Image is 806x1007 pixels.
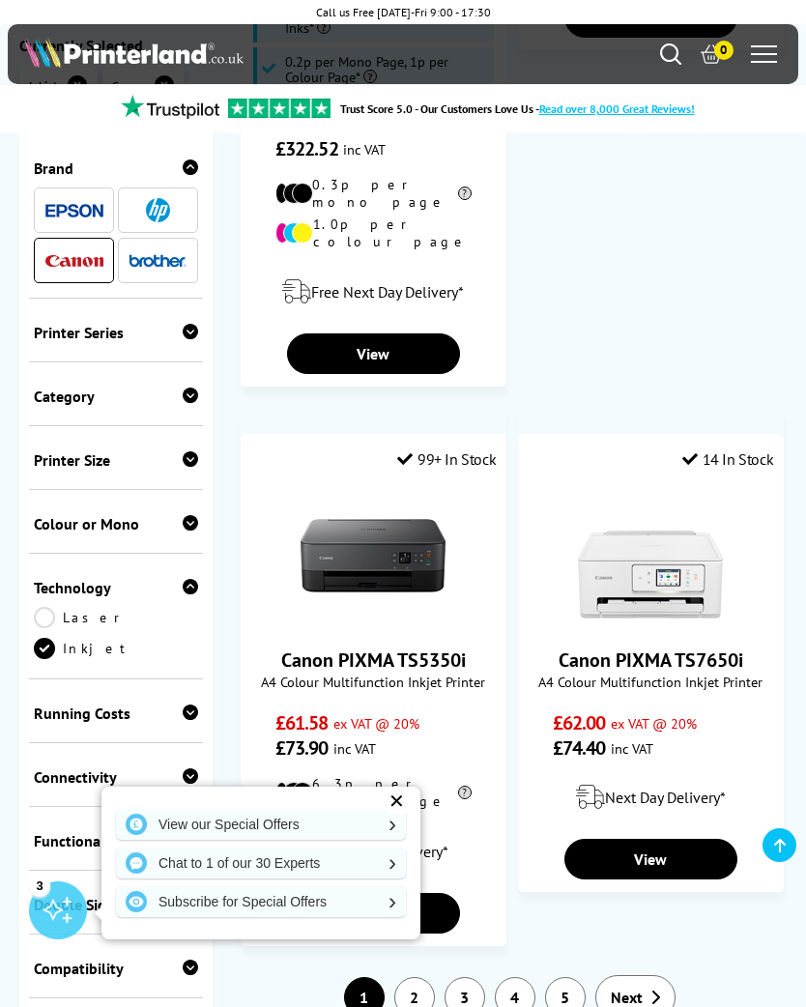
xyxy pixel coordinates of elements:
[564,839,737,879] a: View
[333,714,419,733] span: ex VAT @ 20%
[146,198,170,222] img: HP
[383,788,410,815] div: ✕
[228,99,331,118] img: trustpilot rating
[34,959,198,978] div: Compatibility
[34,158,198,178] div: Brand
[529,770,774,824] div: modal_delivery
[34,607,198,628] a: Laser
[34,704,198,723] div: Running Costs
[34,831,198,850] div: Functionality
[275,216,472,250] li: 1.0p per colour page
[611,988,643,1007] span: Next
[660,43,681,65] a: Search
[45,255,103,268] img: Canon
[397,449,496,469] div: 99+ In Stock
[129,198,187,222] a: HP
[29,875,50,896] div: 3
[275,136,338,161] span: £322.52
[275,735,329,761] span: £73.90
[529,673,774,691] span: A4 Colour Multifunction Inkjet Printer
[24,37,403,72] a: Printerland Logo
[34,514,198,533] div: Colour or Mono
[559,647,743,673] a: Canon PIXMA TS7650i
[682,449,773,469] div: 14 In Stock
[701,43,722,65] a: 0
[714,41,734,60] span: 0
[129,248,187,273] a: Brother
[301,483,446,628] img: Canon PIXMA TS5350i
[251,673,497,691] span: A4 Colour Multifunction Inkjet Printer
[578,483,723,628] img: Canon PIXMA TS7650i
[287,333,460,374] a: View
[24,37,244,68] img: Printerland Logo
[116,848,406,878] a: Chat to 1 of our 30 Experts
[333,739,376,758] span: inc VAT
[553,735,606,761] span: £74.40
[539,101,695,116] span: Read over 8,000 Great Reviews!
[112,95,228,119] img: trustpilot rating
[45,248,103,273] a: Canon
[34,578,198,597] div: Technology
[611,714,697,733] span: ex VAT @ 20%
[275,775,472,810] li: 6.3p per mono page
[116,886,406,917] a: Subscribe for Special Offers
[45,204,103,218] img: Epson
[340,101,695,116] a: Trust Score 5.0 - Our Customers Love Us -Read over 8,000 Great Reviews!
[281,647,466,673] a: Canon PIXMA TS5350i
[578,613,723,632] a: Canon PIXMA TS7650i
[34,450,198,470] div: Printer Size
[129,254,187,268] img: Brother
[34,767,198,787] div: Connectivity
[45,198,103,222] a: Epson
[251,265,497,319] div: modal_delivery
[34,387,198,406] div: Category
[34,323,198,342] div: Printer Series
[34,638,198,659] a: Inkjet
[343,140,386,158] span: inc VAT
[116,809,406,840] a: View our Special Offers
[275,710,329,735] span: £61.58
[611,739,653,758] span: inc VAT
[301,613,446,632] a: Canon PIXMA TS5350i
[275,176,472,211] li: 0.3p per mono page
[553,710,606,735] span: £62.00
